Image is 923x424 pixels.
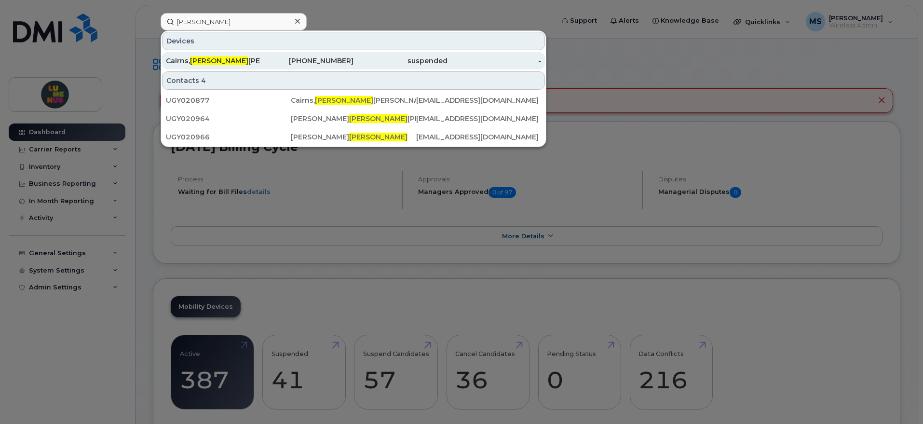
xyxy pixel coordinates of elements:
[162,71,545,90] div: Contacts
[190,56,248,65] span: [PERSON_NAME]
[349,133,407,141] span: [PERSON_NAME]
[353,56,448,66] div: suspended
[291,96,416,105] div: Cairns, [PERSON_NAME]
[416,132,541,142] div: [EMAIL_ADDRESS][DOMAIN_NAME]
[201,76,206,85] span: 4
[162,128,545,146] a: UGY020966[PERSON_NAME][PERSON_NAME][EMAIL_ADDRESS][DOMAIN_NAME]
[166,132,291,142] div: UGY020966
[166,114,291,123] div: UGY020964
[416,96,541,105] div: [EMAIL_ADDRESS][DOMAIN_NAME]
[166,96,291,105] div: UGY020877
[448,56,542,66] div: -
[162,92,545,109] a: UGY020877Cairns,[PERSON_NAME][PERSON_NAME][EMAIL_ADDRESS][DOMAIN_NAME]
[416,114,541,123] div: [EMAIL_ADDRESS][DOMAIN_NAME]
[291,132,416,142] div: [PERSON_NAME]
[349,114,407,123] span: [PERSON_NAME]
[162,52,545,69] a: Cairns,[PERSON_NAME][PERSON_NAME] (Suspended SR2506-0064)[PHONE_NUMBER]suspended-
[260,56,354,66] div: [PHONE_NUMBER]
[166,56,260,66] div: Cairns, [PERSON_NAME] (Suspended SR2506-0064)
[162,32,545,50] div: Devices
[291,114,416,123] div: [PERSON_NAME] [PERSON_NAME]
[162,110,545,127] a: UGY020964[PERSON_NAME][PERSON_NAME][PERSON_NAME][EMAIL_ADDRESS][DOMAIN_NAME]
[315,96,373,105] span: [PERSON_NAME]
